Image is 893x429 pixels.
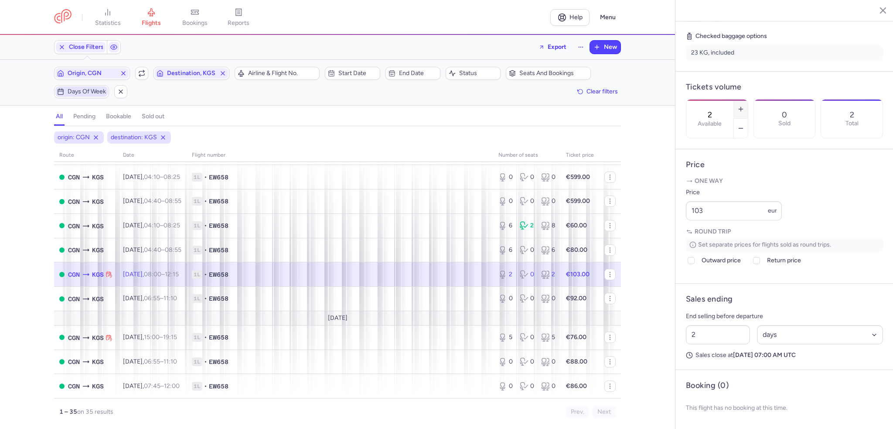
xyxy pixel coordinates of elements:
[106,113,131,120] h4: bookable
[541,197,556,206] div: 0
[144,333,160,341] time: 15:00
[688,257,695,264] input: Outward price
[68,88,106,95] span: Days of week
[566,173,590,181] strong: €599.00
[845,120,859,127] p: Total
[493,149,561,162] th: number of seats
[498,221,513,230] div: 6
[209,197,228,206] span: EW658
[68,357,80,367] span: CGN
[142,19,161,27] span: flights
[541,294,556,303] div: 0
[204,246,207,254] span: •
[686,45,883,61] li: 23 KG, included
[204,357,207,366] span: •
[235,67,320,80] button: Airline & Flight No.
[111,133,157,142] span: destination: KGS
[68,245,80,255] span: CGN
[686,381,729,391] h4: Booking (0)
[209,270,228,279] span: EW658
[204,333,207,342] span: •
[566,358,587,365] strong: €88.00
[541,333,556,342] div: 5
[702,255,741,266] span: Outward price
[498,294,513,303] div: 0
[686,227,883,236] p: Round trip
[73,113,95,120] h4: pending
[192,270,202,279] span: 1L
[520,270,534,279] div: 0
[204,382,207,391] span: •
[686,398,883,419] p: This flight has no booking at this time.
[698,120,722,127] label: Available
[164,173,180,181] time: 08:25
[686,187,782,198] label: Price
[328,315,348,322] span: [DATE]
[686,311,883,322] p: End selling before departure
[92,245,104,255] span: KGS
[192,246,202,254] span: 1L
[459,70,498,77] span: Status
[520,382,534,391] div: 0
[54,85,109,98] button: Days of week
[566,246,587,254] strong: €80.00
[566,333,586,341] strong: €76.00
[144,197,161,205] time: 04:40
[566,405,589,419] button: Prev.
[566,382,587,390] strong: €86.00
[209,221,228,230] span: EW658
[209,357,228,366] span: EW658
[850,110,854,119] p: 2
[541,173,556,182] div: 0
[142,113,164,120] h4: sold out
[520,173,534,182] div: 0
[209,333,228,342] span: EW658
[68,294,80,304] span: CGN
[767,255,801,266] span: Return price
[165,197,181,205] time: 08:55
[68,197,80,206] span: CGN
[248,70,317,77] span: Airline & Flight No.
[399,70,437,77] span: End date
[686,201,782,220] input: ---
[703,16,723,23] span: EW658
[686,351,883,359] p: Sales close at
[144,295,177,302] span: –
[58,133,90,142] span: origin: CGN
[144,246,181,254] span: –
[686,31,883,41] h5: Checked baggage options
[92,381,104,391] span: KGS
[574,85,621,98] button: Clear filters
[92,172,104,182] span: KGS
[92,221,104,231] span: KGS
[92,197,104,206] span: KGS
[164,382,180,390] time: 12:00
[95,19,121,27] span: statistics
[144,246,161,254] time: 04:40
[686,177,883,185] p: One way
[153,67,229,80] button: Destination, KGS
[586,88,618,95] span: Clear filters
[144,197,181,205] span: –
[566,295,586,302] strong: €92.00
[520,357,534,366] div: 0
[92,294,104,304] span: KGS
[144,295,160,302] time: 06:55
[569,14,583,21] span: Help
[68,381,80,391] span: CGN
[548,44,566,50] span: Export
[541,246,556,254] div: 6
[520,333,534,342] div: 0
[590,41,620,54] button: New
[54,9,72,25] a: CitizenPlane red outlined logo
[144,271,179,278] span: –
[498,357,513,366] div: 0
[338,70,377,77] span: Start date
[566,222,587,229] strong: €60.00
[204,197,207,206] span: •
[123,295,177,302] span: [DATE],
[566,197,590,205] strong: €599.00
[209,382,228,391] span: EW658
[92,333,104,343] span: KGS
[77,408,113,415] span: on 35 results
